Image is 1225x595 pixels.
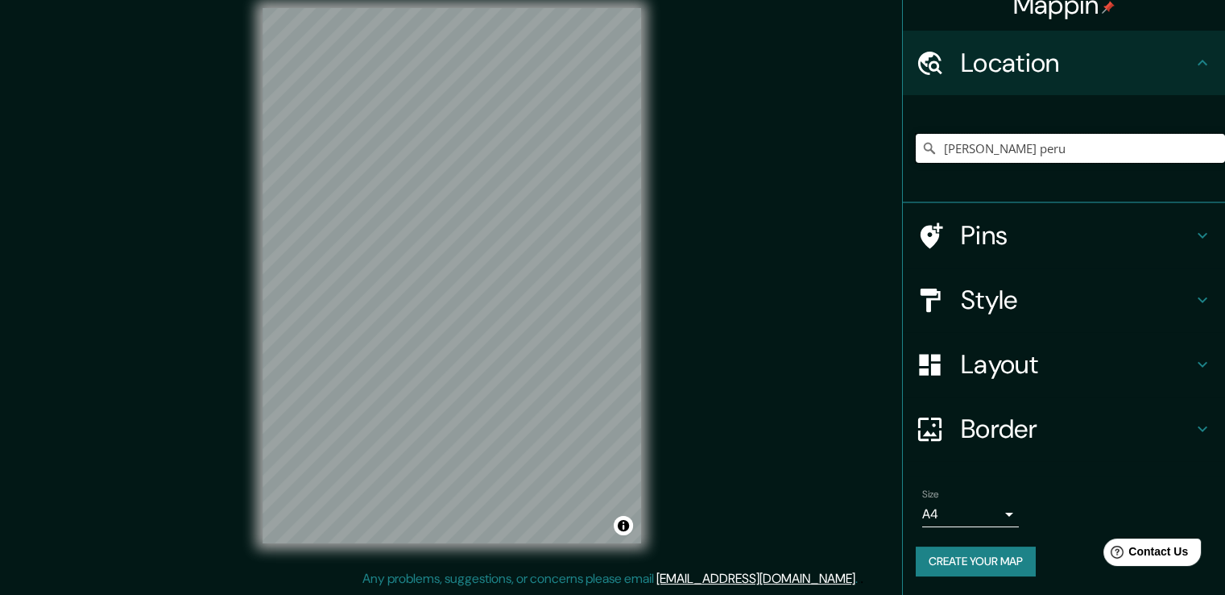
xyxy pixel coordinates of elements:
[614,516,633,535] button: Toggle attribution
[656,570,855,587] a: [EMAIL_ADDRESS][DOMAIN_NAME]
[860,569,863,589] div: .
[858,569,860,589] div: .
[961,47,1193,79] h4: Location
[961,413,1193,445] h4: Border
[961,284,1193,316] h4: Style
[263,8,641,543] canvas: Map
[362,569,858,589] p: Any problems, suggestions, or concerns please email .
[916,134,1225,163] input: Pick your city or area
[903,203,1225,268] div: Pins
[903,332,1225,397] div: Layout
[903,268,1225,332] div: Style
[961,348,1193,381] h4: Layout
[903,397,1225,461] div: Border
[916,547,1036,576] button: Create your map
[922,488,939,501] label: Size
[922,501,1019,527] div: A4
[961,219,1193,252] h4: Pins
[903,31,1225,95] div: Location
[1082,532,1207,577] iframe: Help widget launcher
[1102,1,1115,14] img: pin-icon.png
